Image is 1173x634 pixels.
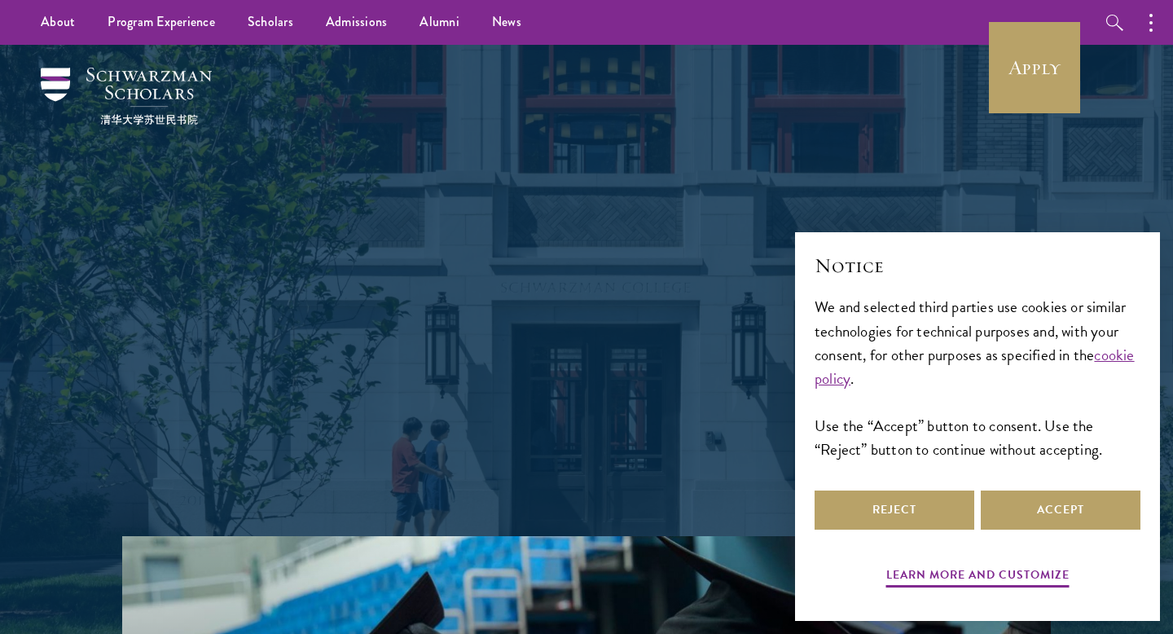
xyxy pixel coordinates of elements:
h2: Notice [815,252,1140,280]
button: Reject [815,491,974,530]
button: Accept [981,491,1140,530]
a: cookie policy [815,343,1135,390]
a: Apply [989,22,1080,113]
img: Schwarzman Scholars [41,68,212,125]
div: We and selected third parties use cookies or similar technologies for technical purposes and, wit... [815,295,1140,460]
button: Learn more and customize [886,565,1070,590]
